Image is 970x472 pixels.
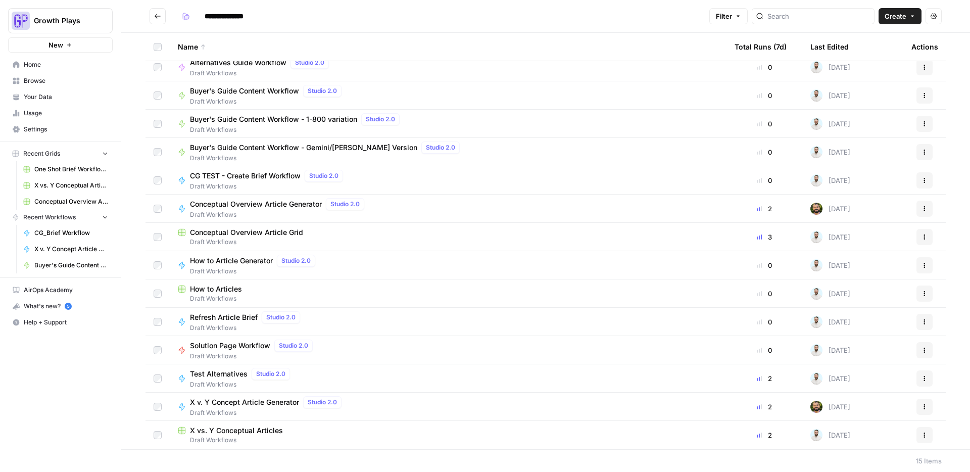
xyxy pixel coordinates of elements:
span: AirOps Academy [24,286,108,295]
a: Usage [8,105,113,121]
div: [DATE] [810,344,850,356]
div: 0 [735,317,794,327]
a: How to Article GeneratorStudio 2.0Draft Workflows [178,255,718,276]
span: Test Alternatives [190,369,248,379]
span: Filter [716,11,732,21]
div: 0 [735,289,794,299]
a: X v. Y Concept Article Generator [19,241,113,257]
div: Total Runs (7d) [735,33,787,61]
a: Alternatives Guide WorkflowStudio 2.0Draft Workflows [178,57,718,78]
span: Recent Workflows [23,213,76,222]
span: Growth Plays [34,16,95,26]
img: odyn83o5p1wan4k8cy2vh2ud1j9q [810,146,822,158]
span: Draft Workflows [190,267,319,276]
a: X vs. Y Conceptual ArticlesDraft Workflows [178,426,718,445]
span: Draft Workflows [190,408,346,417]
span: Draft Workflows [178,238,718,247]
span: Recent Grids [23,149,60,158]
div: [DATE] [810,231,850,243]
a: How to ArticlesDraft Workflows [178,284,718,303]
span: Buyer's Guide Content Workflow - 1-800 variation [190,114,357,124]
div: 0 [735,260,794,270]
a: Settings [8,121,113,137]
span: Settings [24,125,108,134]
a: X v. Y Concept Article GeneratorStudio 2.0Draft Workflows [178,396,718,417]
div: [DATE] [810,118,850,130]
img: odyn83o5p1wan4k8cy2vh2ud1j9q [810,118,822,130]
div: 0 [735,345,794,355]
img: 7n9g0vcyosf9m799tx179q68c4d8 [810,203,822,215]
a: X vs. Y Conceptual Articles [19,177,113,194]
span: One Shot Brief Workflow Grid [34,165,108,174]
a: Conceptual Overview Article GeneratorStudio 2.0Draft Workflows [178,198,718,219]
span: Buyer's Guide Content Workflow - Gemini/[PERSON_NAME] Version [34,261,108,270]
span: Conceptual Overview Article Generator [190,199,322,209]
button: Create [879,8,922,24]
span: X v. Y Concept Article Generator [34,245,108,254]
span: Refresh Article Brief [190,312,258,322]
a: Browse [8,73,113,89]
span: Draft Workflows [190,125,404,134]
span: Create [885,11,906,21]
span: Draft Workflows [190,182,347,191]
a: Conceptual Overview Article GridDraft Workflows [178,227,718,247]
input: Search [767,11,870,21]
a: Solution Page WorkflowStudio 2.0Draft Workflows [178,340,718,361]
a: Buyer's Guide Content Workflow - 1-800 variationStudio 2.0Draft Workflows [178,113,718,134]
span: Studio 2.0 [308,398,337,407]
span: Buyer's Guide Content Workflow [190,86,299,96]
span: Browse [24,76,108,85]
img: 7n9g0vcyosf9m799tx179q68c4d8 [810,401,822,413]
button: Workspace: Growth Plays [8,8,113,33]
div: [DATE] [810,429,850,441]
img: odyn83o5p1wan4k8cy2vh2ud1j9q [810,344,822,356]
span: Alternatives Guide Workflow [190,58,286,68]
div: [DATE] [810,259,850,271]
div: What's new? [9,299,112,314]
div: Actions [911,33,938,61]
button: Go back [150,8,166,24]
a: Buyer's Guide Content WorkflowStudio 2.0Draft Workflows [178,85,718,106]
span: How to Article Generator [190,256,273,266]
span: Studio 2.0 [266,313,296,322]
span: CG TEST - Create Brief Workflow [190,171,301,181]
span: Studio 2.0 [295,58,324,67]
button: What's new? 5 [8,298,113,314]
span: Draft Workflows [178,294,718,303]
div: 15 Items [916,456,942,466]
span: Solution Page Workflow [190,341,270,351]
img: odyn83o5p1wan4k8cy2vh2ud1j9q [810,61,822,73]
span: Draft Workflows [190,323,304,333]
span: X v. Y Concept Article Generator [190,397,299,407]
button: Recent Workflows [8,210,113,225]
img: odyn83o5p1wan4k8cy2vh2ud1j9q [810,259,822,271]
a: Your Data [8,89,113,105]
div: 0 [735,90,794,101]
span: Draft Workflows [178,436,718,445]
span: Your Data [24,92,108,102]
img: odyn83o5p1wan4k8cy2vh2ud1j9q [810,231,822,243]
div: 2 [735,204,794,214]
a: Test AlternativesStudio 2.0Draft Workflows [178,368,718,389]
div: 0 [735,175,794,185]
img: odyn83o5p1wan4k8cy2vh2ud1j9q [810,89,822,102]
div: 0 [735,147,794,157]
div: [DATE] [810,174,850,186]
a: Home [8,57,113,73]
img: odyn83o5p1wan4k8cy2vh2ud1j9q [810,372,822,385]
a: CG_Brief Workflow [19,225,113,241]
a: One Shot Brief Workflow Grid [19,161,113,177]
div: [DATE] [810,401,850,413]
span: Studio 2.0 [330,200,360,209]
span: CG_Brief Workflow [34,228,108,238]
span: Usage [24,109,108,118]
span: Help + Support [24,318,108,327]
span: New [48,40,63,50]
a: AirOps Academy [8,282,113,298]
span: Draft Workflows [190,210,368,219]
span: How to Articles [190,284,242,294]
div: 3 [735,232,794,242]
a: Refresh Article BriefStudio 2.0Draft Workflows [178,311,718,333]
img: Growth Plays Logo [12,12,30,30]
span: Draft Workflows [190,380,294,389]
